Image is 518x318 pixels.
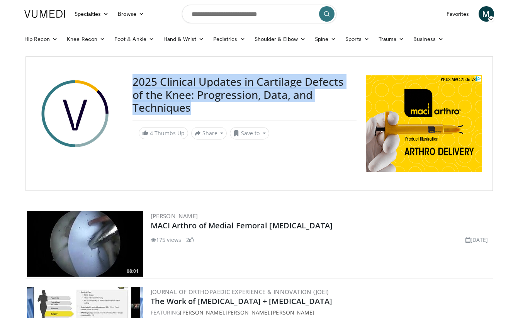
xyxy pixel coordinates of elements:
a: Browse [113,6,149,22]
h3: 2025 Clinical Updates in Cartilage Defects of the Knee: Progression, Data, and Techniques [132,75,357,114]
a: Hip Recon [20,31,63,47]
a: [PERSON_NAME] [151,212,198,220]
div: FEATURING , , [151,308,491,316]
a: Foot & Ankle [110,31,159,47]
a: Knee Recon [62,31,110,47]
a: The Work of [MEDICAL_DATA] + [MEDICAL_DATA] [151,296,332,306]
a: MACI Arthro of Medial Femoral [MEDICAL_DATA] [151,220,333,231]
a: Pediatrics [209,31,250,47]
a: Specialties [70,6,114,22]
a: Business [409,31,448,47]
li: 175 views [151,236,182,244]
span: 08:01 [124,268,141,275]
a: Sports [341,31,374,47]
a: [PERSON_NAME] [271,309,314,316]
a: Shoulder & Elbow [250,31,310,47]
button: Share [191,127,227,139]
a: Favorites [442,6,474,22]
a: Spine [310,31,341,47]
a: 08:01 [27,211,143,277]
img: VuMedi Logo [24,10,65,18]
img: f60ee39f-c6d4-4be7-8f1f-f542565d897e.300x170_q85_crop-smart_upscale.jpg [27,211,143,277]
a: [PERSON_NAME] [226,309,269,316]
iframe: Advertisement [366,75,482,172]
span: 4 [150,129,153,137]
button: Save to [230,127,269,139]
a: 4 Thumbs Up [139,127,188,139]
input: Search topics, interventions [182,5,336,23]
a: Journal of Orthopaedic Experience & Innovation (JOEI) [151,288,329,296]
li: 2 [186,236,194,244]
a: M [479,6,494,22]
li: [DATE] [465,236,488,244]
a: Hand & Wrist [159,31,209,47]
a: [PERSON_NAME] [180,309,224,316]
a: Trauma [374,31,409,47]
